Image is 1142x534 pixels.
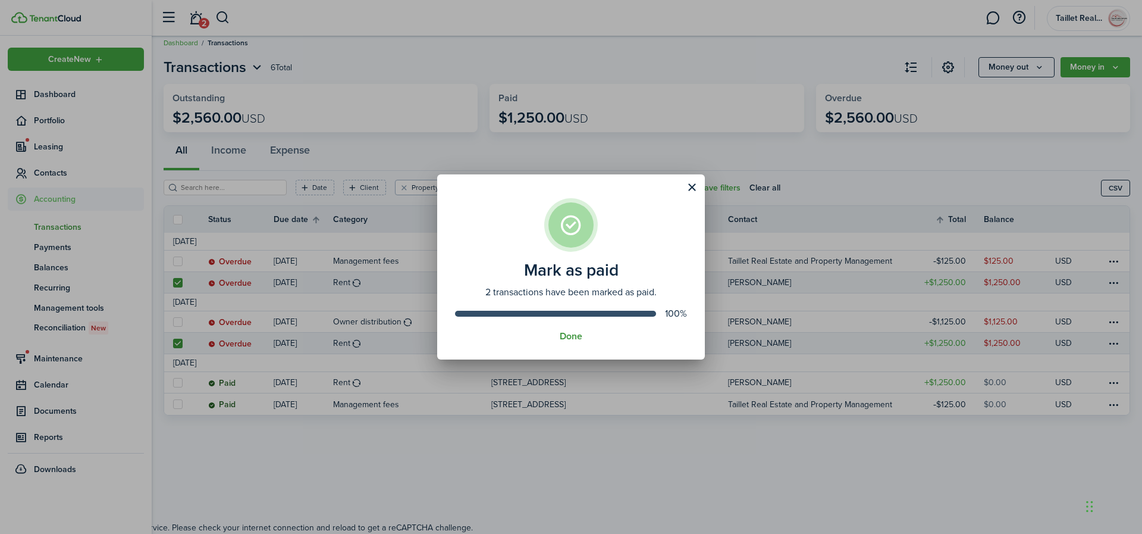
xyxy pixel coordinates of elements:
assembled-view-title: Mark as paid [455,261,687,280]
progress-bar: 100% [455,299,687,319]
button: Close modal [682,177,702,198]
assembled-view-description: 2 transactions have been marked as paid. [455,285,687,299]
iframe: Chat Widget [1083,477,1142,534]
button: Done [560,331,582,342]
div: Drag [1086,489,1093,524]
